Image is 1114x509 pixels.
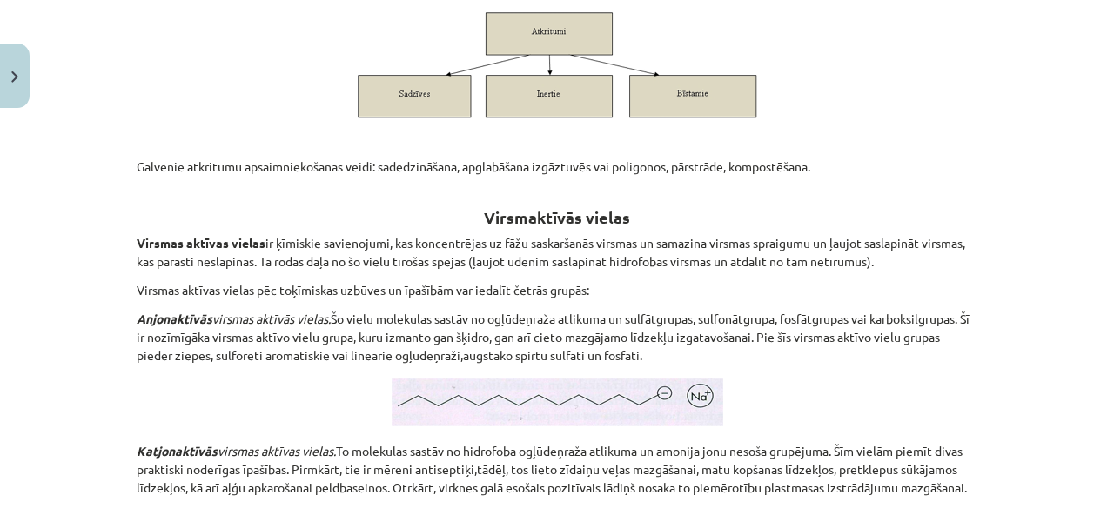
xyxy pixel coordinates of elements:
p: ir ķīmiskie savienojumi, kas koncentrējas uz fāžu saskaršanās virsmas un samazina virsmas spraigu... [137,234,977,271]
img: icon-close-lesson-0947bae3869378f0d4975bcd49f059093ad1ed9edebbc8119c70593378902aed.svg [11,71,18,83]
p: Šo vielu molekulas sastāv no ogļūdeņraža atlikuma un sulfātgrupas, sulfonātgrupa, fosfātgrupas va... [137,310,977,365]
p: Galvenie atkritumu apsaimniekošanas veidi: sadedzināšana, apglabāšana izgāztuvēs vai poligonos, p... [137,157,977,176]
b: Virsmas aktīvas vielas [137,235,265,251]
p: Virsmas aktīvas vielas pēc toķīmiskas uzbūves un īpašībām var iedalīt četrās grupās: [137,281,977,299]
p: To molekulas sastāv no hidrofoba ogļūdeņraža atlikuma un amonija jonu nesoša grupējuma. Šīm vielā... [137,442,977,497]
i: Anjonaktīvās [137,311,212,326]
b: Virsmaktīvās vielas [484,207,630,227]
i: virsmas aktīvās vielas. [212,311,331,326]
i: virsmas aktīvas vielas. [218,443,336,459]
i: Katjonaktīvās [137,443,218,459]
